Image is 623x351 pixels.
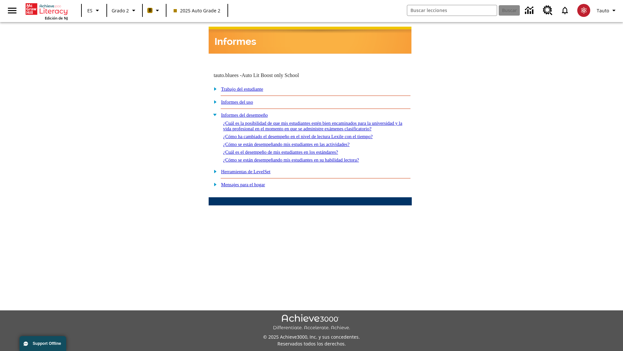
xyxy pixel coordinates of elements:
a: Trabajo del estudiante [221,86,263,92]
a: ¿Cómo ha cambiado el desempeño en el nivel de lectura Lexile con el tiempo? [223,134,373,139]
a: Notificaciones [556,2,573,19]
button: Perfil/Configuración [594,5,620,16]
img: plus.gif [210,99,217,105]
img: plus.gif [210,168,217,174]
span: Grado 2 [112,7,129,14]
button: Boost El color de la clase es anaranjado claro. Cambiar el color de la clase. [145,5,164,16]
button: Lenguaje: ES, Selecciona un idioma [84,5,104,16]
button: Abrir el menú lateral [3,1,22,20]
a: Centro de información [521,2,539,19]
button: Escoja un nuevo avatar [573,2,594,19]
img: plus.gif [210,181,217,187]
img: Achieve3000 Differentiate Accelerate Achieve [273,314,350,331]
img: minus.gif [210,112,217,118]
input: Buscar campo [407,5,497,16]
span: 2025 Auto Grade 2 [174,7,220,14]
a: Mensajes para el hogar [221,182,265,187]
div: Portada [26,2,68,20]
button: Grado: Grado 2, Elige un grado [109,5,140,16]
nobr: Auto Lit Boost only School [242,72,299,78]
a: Centro de recursos, Se abrirá en una pestaña nueva. [539,2,556,19]
a: Informes del uso [221,99,253,105]
span: ES [87,7,92,14]
span: Edición de NJ [45,16,68,20]
a: ¿Cuál es la posibilidad de que mis estudiantes estén bien encaminados para la universidad y la vi... [223,121,402,131]
a: ¿Cómo se están desempeñando mis estudiantes en su habilidad lectora? [223,157,359,162]
td: tauto.bluees - [214,72,333,78]
img: avatar image [577,4,590,17]
img: plus.gif [210,86,217,92]
a: Informes del desempeño [221,112,268,118]
span: Support Offline [33,341,61,346]
a: ¿Cuál es el desempeño de mis estudiantes en los estándares? [223,149,338,155]
img: header [209,27,411,54]
span: Tauto [597,7,609,14]
button: Support Offline [19,336,66,351]
a: Herramientas de LevelSet [221,169,270,174]
a: ¿Cómo se están desempeñando mis estudiantes en las actividades? [223,142,349,147]
span: B [149,6,152,14]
